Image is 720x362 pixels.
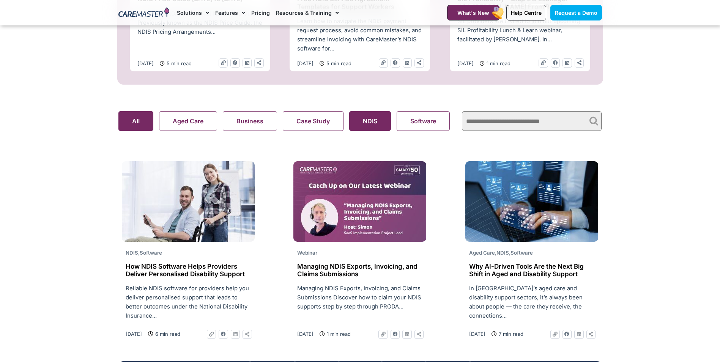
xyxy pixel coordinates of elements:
time: [DATE] [297,331,314,337]
time: [DATE] [469,331,485,337]
span: NDIS [126,250,138,256]
a: [DATE] [126,330,142,338]
img: ai-roster-blog [465,161,598,242]
img: smiley-man-woman-posing [122,161,255,242]
span: 1 min read [325,330,351,338]
span: NDIS [496,250,509,256]
p: Managing NDIS Exports, Invoicing, and Claims Submissions Discover how to claim your NDIS supports... [297,284,422,311]
p: SIL providers are invited to join our upcoming SIL Profitability Lunch & Learn webinar, facilitat... [457,17,583,44]
span: , [126,250,162,256]
img: CareMaster Logo [118,7,170,19]
time: [DATE] [297,60,314,66]
h2: Why AI-Driven Tools Are the Next Big Shift in Aged and Disability Support [469,263,594,278]
span: Request a Demo [555,9,597,16]
img: Missed Webinar-18Jun2025_Website Thumb [293,161,426,242]
h2: How NDIS Software Helps Providers Deliver Personalised Disability Support [126,263,251,278]
span: , , [469,250,533,256]
a: What's New [447,5,499,20]
span: What's New [457,9,489,16]
h2: Managing NDIS Exports, Invoicing, and Claims Submissions [297,263,422,278]
button: All [118,111,153,131]
span: 1 min read [485,59,510,68]
a: Request a Demo [550,5,602,20]
a: [DATE] [469,330,485,338]
span: Software [510,250,533,256]
time: [DATE] [126,331,142,337]
span: 5 min read [165,59,192,68]
span: Help Centre [511,9,542,16]
button: Business [223,111,277,131]
span: 7 min read [497,330,523,338]
div: Learn how to navigate the NDIS payment request process, avoid common mistakes, and streamline inv... [293,17,426,53]
span: Webinar [297,250,317,256]
button: Software [397,111,450,131]
span: 5 min read [325,59,351,68]
p: Reliable NDIS software for providers help you deliver personalised support that leads to better o... [126,284,251,320]
span: Software [140,250,162,256]
a: Help Centre [506,5,546,20]
p: In [GEOGRAPHIC_DATA]’s aged care and disability support sectors, it’s always been about people — ... [469,284,594,320]
button: NDIS [349,111,391,131]
span: Aged Care [469,250,495,256]
time: [DATE] [137,60,154,66]
span: 6 min read [153,330,180,338]
button: Case Study [283,111,343,131]
a: [DATE] [297,330,314,338]
time: [DATE] [457,60,474,66]
button: Aged Care [159,111,217,131]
